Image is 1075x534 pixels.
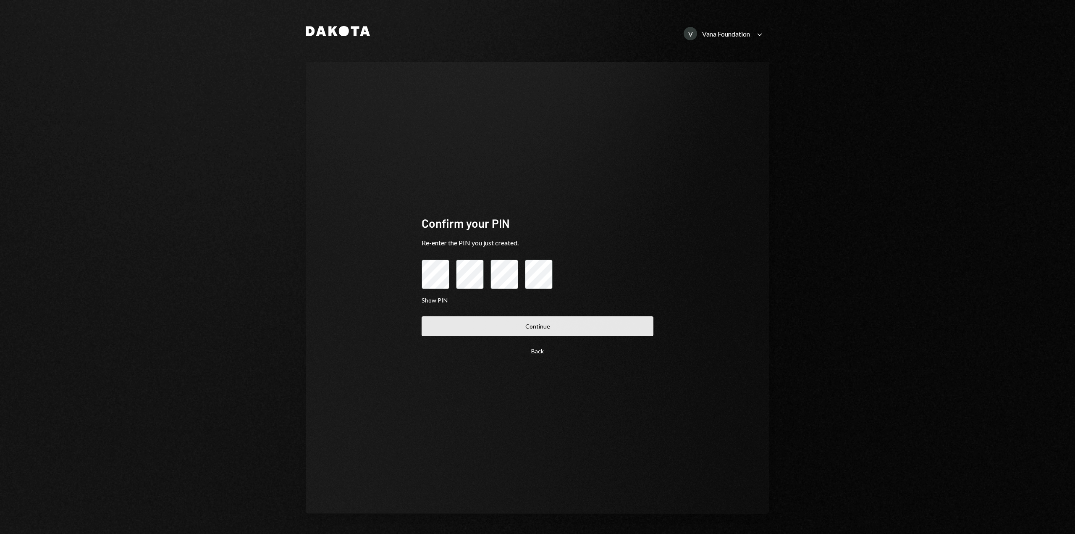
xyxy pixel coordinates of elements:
input: pin code 2 of 4 [456,260,484,289]
input: pin code 4 of 4 [525,260,553,289]
div: V [684,27,697,40]
button: Show PIN [422,297,448,305]
input: pin code 1 of 4 [422,260,449,289]
div: Re-enter the PIN you just created. [422,238,653,248]
button: Back [422,341,653,361]
div: Vana Foundation [702,30,750,38]
input: pin code 3 of 4 [490,260,518,289]
button: Continue [422,316,653,336]
div: Confirm your PIN [422,215,653,231]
